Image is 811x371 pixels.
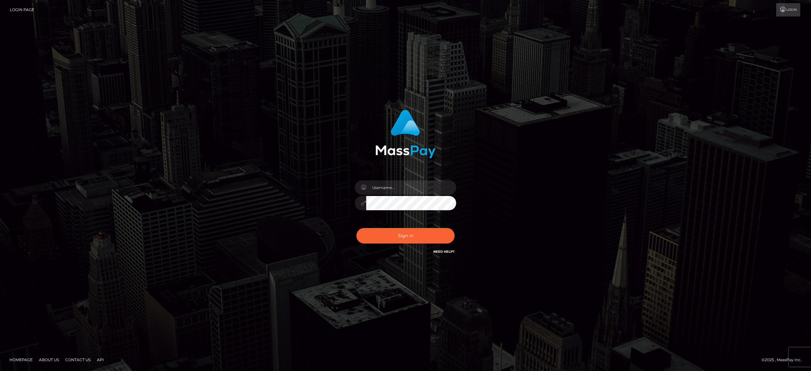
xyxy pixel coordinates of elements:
[36,355,61,365] a: About Us
[762,356,806,363] div: © 2025 , MassPay Inc.
[356,228,455,244] button: Sign in
[63,355,93,365] a: Contact Us
[94,355,106,365] a: API
[366,180,456,195] input: Username...
[10,3,34,16] a: Login Page
[7,355,35,365] a: Homepage
[433,250,455,254] a: Need Help?
[375,110,436,158] img: MassPay Login
[776,3,800,16] a: Login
